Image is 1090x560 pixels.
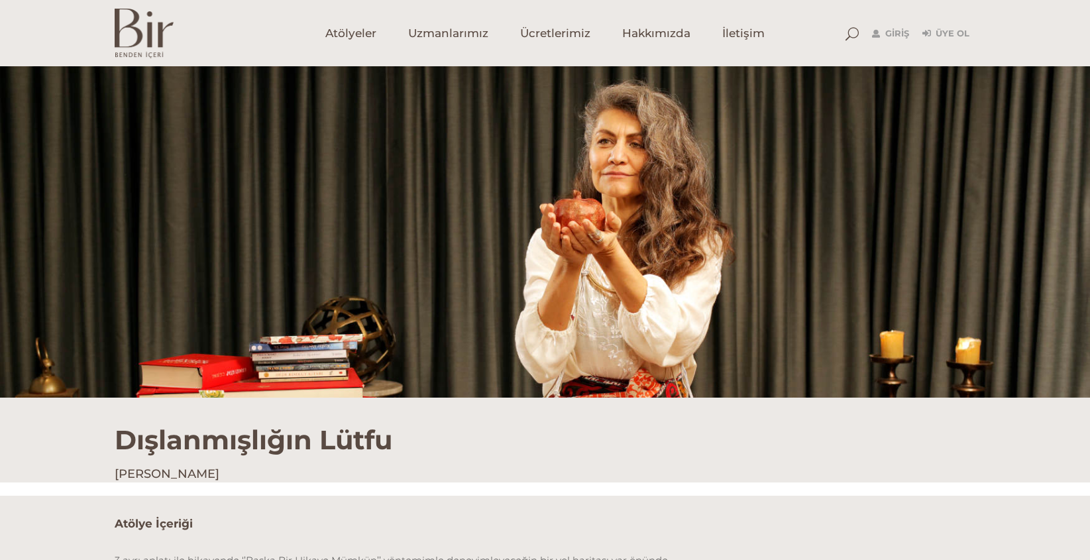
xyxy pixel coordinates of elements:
a: Giriş [872,26,909,42]
span: Ücretlerimiz [520,26,590,41]
h1: Dışlanmışlığın Lütfu [115,398,976,456]
h5: Atölye İçeriği [115,516,976,533]
span: İletişim [722,26,765,41]
h4: [PERSON_NAME] [115,466,976,482]
span: Hakkımızda [622,26,690,41]
span: Atölyeler [325,26,376,41]
span: Uzmanlarımız [408,26,488,41]
a: Üye Ol [922,26,969,42]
